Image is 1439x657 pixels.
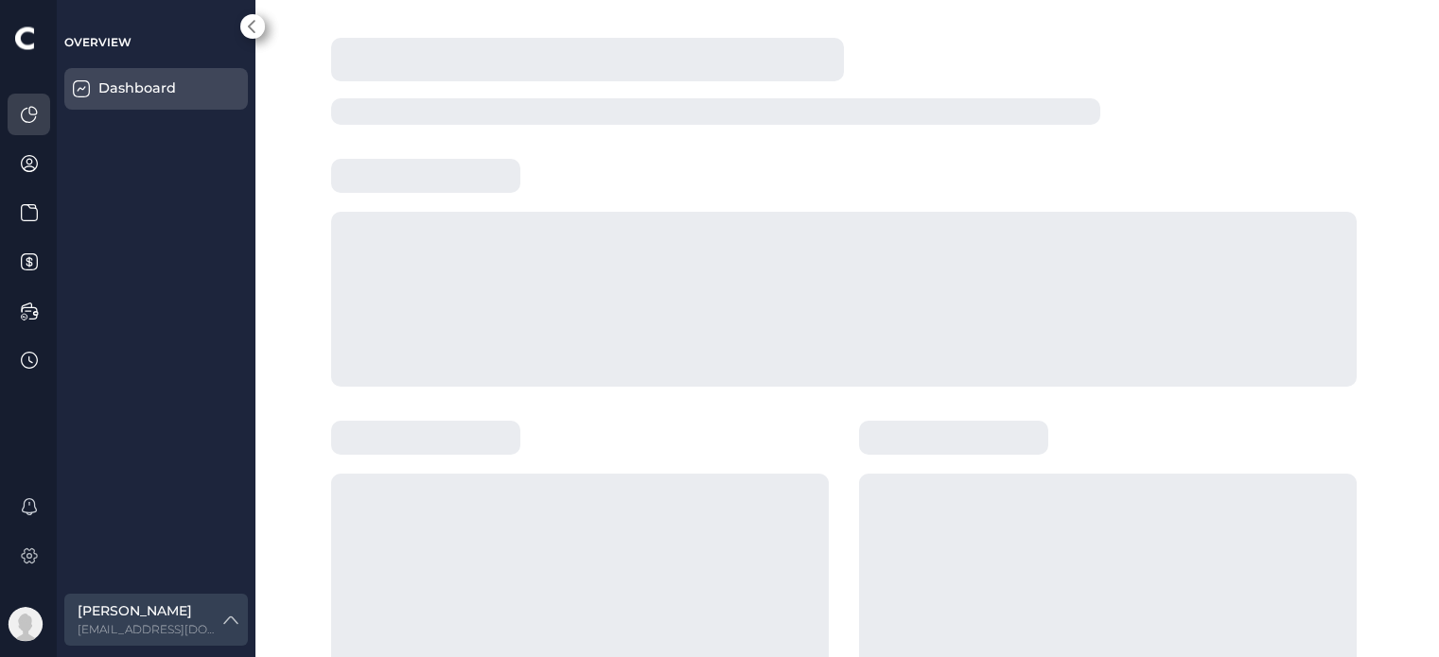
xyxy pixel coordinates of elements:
[331,212,1357,387] span: ‌
[64,35,132,49] span: OVERVIEW
[331,98,1100,125] span: ‌
[859,421,1048,455] span: ‌
[78,621,219,638] label: vpuro1988@gmail.com
[98,78,176,99] div: Dashboard
[331,159,520,193] span: ‌
[78,601,219,621] label: [PERSON_NAME]
[331,421,520,455] span: ‌
[331,38,844,81] span: ‌
[8,607,44,645] img: Avatar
